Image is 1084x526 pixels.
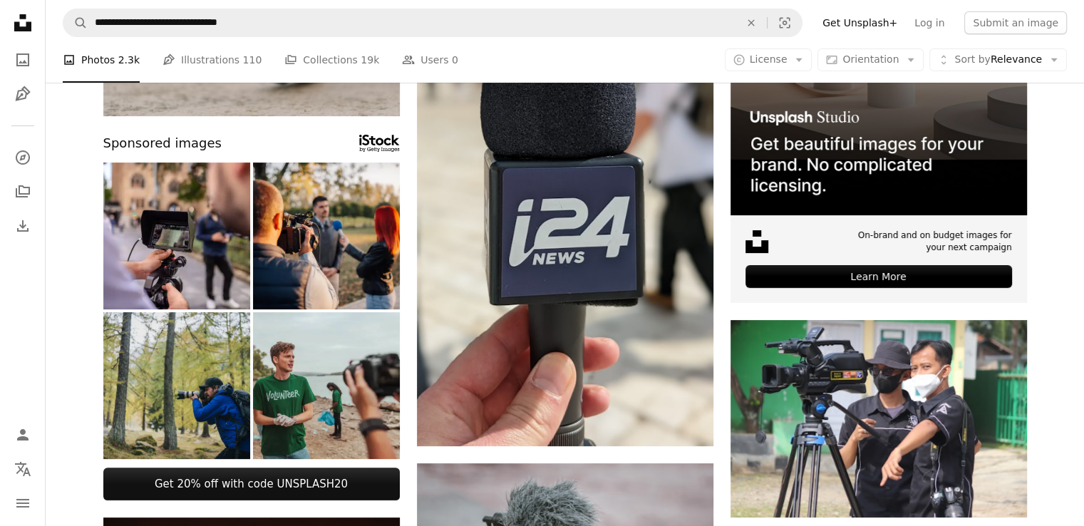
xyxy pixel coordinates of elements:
button: Clear [735,9,767,36]
a: Explore [9,143,37,172]
a: man in black polo shirt wearing white mask holding black camera [731,412,1027,425]
span: 110 [243,52,262,68]
span: Sort by [954,53,990,65]
a: a person holding a microphone in their hand [417,175,713,188]
div: Learn More [745,265,1012,288]
button: Search Unsplash [63,9,88,36]
button: License [725,48,812,71]
span: License [750,53,788,65]
img: Volunteer being interviewed while cleaning the river bank [253,312,400,459]
span: 0 [452,52,458,68]
button: Menu [9,489,37,517]
span: 19k [361,52,379,68]
img: man in black polo shirt wearing white mask holding black camera [731,320,1027,517]
img: Cameraman recording journalist interviewing businessman in park [253,163,400,309]
button: Language [9,455,37,483]
a: Collections [9,177,37,206]
img: Filmmaker capturing footage in Sydney's bustling streets during daytime activity [103,163,250,309]
button: Submit an image [964,11,1067,34]
button: Visual search [768,9,802,36]
a: Illustrations 110 [162,37,262,83]
span: Orientation [842,53,899,65]
a: Get Unsplash+ [814,11,906,34]
span: Relevance [954,53,1042,67]
img: Professional adventure photographer working outdoors [103,312,250,459]
form: Find visuals sitewide [63,9,802,37]
span: On-brand and on budget images for your next campaign [848,230,1012,254]
a: Users 0 [402,37,458,83]
a: Log in [906,11,953,34]
img: file-1631678316303-ed18b8b5cb9cimage [745,230,768,253]
a: Home — Unsplash [9,9,37,40]
a: Collections 19k [284,37,379,83]
a: Photos [9,46,37,74]
a: Log in / Sign up [9,421,37,449]
a: Get 20% off with code UNSPLASH20 [103,468,400,500]
a: Download History [9,212,37,240]
a: Illustrations [9,80,37,108]
button: Orientation [817,48,924,71]
button: Sort byRelevance [929,48,1067,71]
span: Sponsored images [103,133,222,154]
